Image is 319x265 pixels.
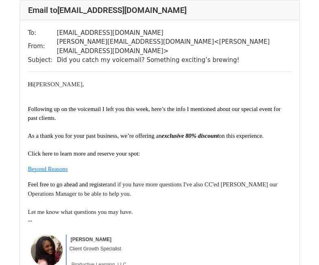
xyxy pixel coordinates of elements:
[28,209,133,215] span: Let me know what questions you may have.
[28,37,57,56] td: From:
[162,132,219,139] span: exclusive 80% discount
[57,28,291,38] td: [EMAIL_ADDRESS][DOMAIN_NAME]
[28,217,33,224] span: --
[69,246,121,252] span: Client Growth Specialist
[28,28,57,38] td: To:
[28,106,282,121] span: Following up on the voicemail I left you this week, here’s the info I mentioned about our special...
[28,166,68,172] span: Beyond Reasons
[28,56,57,65] td: Subject:
[28,81,34,88] font: Hi
[71,237,112,242] span: [PERSON_NAME]
[28,181,279,197] span: and if you have more questions I've also CC'ed [PERSON_NAME] our Operations Manager to be able to...
[57,37,291,56] td: [PERSON_NAME][EMAIL_ADDRESS][DOMAIN_NAME] < [PERSON_NAME][EMAIL_ADDRESS][DOMAIN_NAME] >
[82,81,84,88] font: ,
[34,81,82,88] span: [PERSON_NAME]
[219,132,263,139] span: on this experience.
[57,56,291,65] td: Did you catch my voicemail? Something exciting’s brewing!
[278,226,319,265] iframe: Chat Widget
[28,165,68,173] a: Beyond Reasons
[28,150,140,157] span: Click here to learn more and reserve your spot:
[28,132,162,139] span: As a thank you for your past business, we’re offering an
[28,181,107,188] span: Feel free to go ahead and register
[28,5,291,15] h4: Email to [EMAIL_ADDRESS][DOMAIN_NAME]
